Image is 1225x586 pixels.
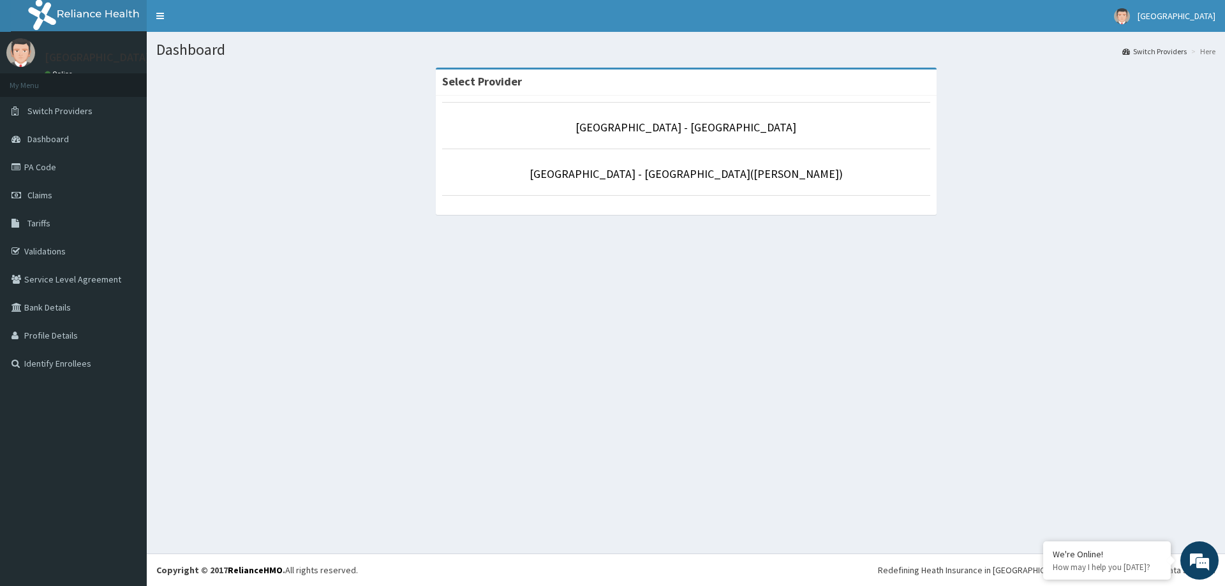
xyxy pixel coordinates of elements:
[1138,10,1215,22] span: [GEOGRAPHIC_DATA]
[156,564,285,576] strong: Copyright © 2017 .
[156,41,1215,58] h1: Dashboard
[530,166,843,181] a: [GEOGRAPHIC_DATA] - [GEOGRAPHIC_DATA]([PERSON_NAME])
[1122,46,1187,57] a: Switch Providers
[878,564,1215,576] div: Redefining Heath Insurance in [GEOGRAPHIC_DATA] using Telemedicine and Data Science!
[147,553,1225,586] footer: All rights reserved.
[45,52,150,63] p: [GEOGRAPHIC_DATA]
[27,105,93,117] span: Switch Providers
[575,120,796,135] a: [GEOGRAPHIC_DATA] - [GEOGRAPHIC_DATA]
[442,74,522,89] strong: Select Provider
[27,217,50,229] span: Tariffs
[45,70,75,78] a: Online
[228,564,283,576] a: RelianceHMO
[1188,46,1215,57] li: Here
[1053,548,1161,560] div: We're Online!
[6,38,35,67] img: User Image
[1053,562,1161,573] p: How may I help you today?
[1114,8,1130,24] img: User Image
[27,133,69,145] span: Dashboard
[27,189,52,201] span: Claims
